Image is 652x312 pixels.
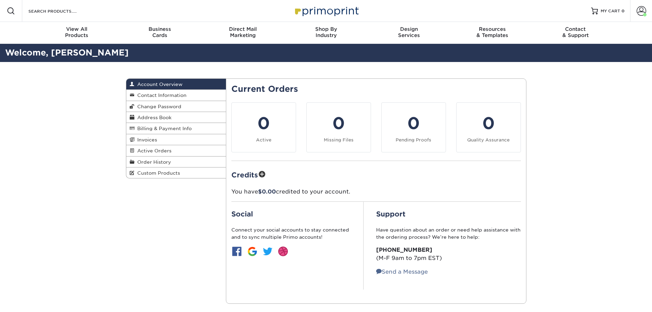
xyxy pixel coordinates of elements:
span: Design [368,26,451,32]
p: (M-F 9am to 7pm EST) [376,246,521,262]
a: 0 Quality Assurance [456,102,521,152]
div: Marketing [201,26,284,38]
a: 0 Missing Files [306,102,371,152]
span: Active Orders [135,148,171,153]
a: Send a Message [376,269,428,275]
div: Services [368,26,451,38]
p: You have credited to your account. [231,188,521,196]
div: Products [35,26,118,38]
span: 0 [622,9,625,13]
h2: Social [231,210,351,218]
span: Contact Information [135,92,187,98]
a: Custom Products [126,167,226,178]
div: & Templates [451,26,534,38]
span: Account Overview [135,82,182,87]
a: Change Password [126,101,226,112]
small: Missing Files [324,137,354,142]
strong: [PHONE_NUMBER] [376,247,432,253]
input: SEARCH PRODUCTS..... [28,7,94,15]
span: Invoices [135,137,157,142]
p: Connect your social accounts to stay connected and to sync multiple Primo accounts! [231,226,351,240]
img: btn-google.jpg [247,246,258,257]
a: Order History [126,157,226,167]
div: 0 [461,111,516,136]
a: Direct MailMarketing [201,22,284,44]
a: View AllProducts [35,22,118,44]
span: Address Book [135,115,171,120]
h2: Support [376,210,521,218]
div: & Support [534,26,617,38]
p: Have question about an order or need help assistance with the ordering process? We’re here to help: [376,226,521,240]
div: 0 [236,111,292,136]
a: Address Book [126,112,226,123]
a: Active Orders [126,145,226,156]
a: Resources& Templates [451,22,534,44]
a: Contact Information [126,90,226,101]
img: Primoprint [292,3,360,18]
span: $0.00 [258,188,276,195]
div: 0 [311,111,367,136]
span: Resources [451,26,534,32]
h2: Credits [231,169,521,180]
span: View All [35,26,118,32]
a: 0 Active [231,102,296,152]
div: 0 [386,111,442,136]
a: Contact& Support [534,22,617,44]
small: Pending Proofs [396,137,431,142]
span: Contact [534,26,617,32]
img: btn-dribbble.jpg [278,246,289,257]
span: Billing & Payment Info [135,126,192,131]
span: Custom Products [135,170,180,176]
a: Invoices [126,134,226,145]
a: Billing & Payment Info [126,123,226,134]
small: Active [256,137,271,142]
span: MY CART [601,8,620,14]
img: btn-facebook.jpg [231,246,242,257]
small: Quality Assurance [467,137,510,142]
span: Change Password [135,104,181,109]
span: Shop By [284,26,368,32]
a: Account Overview [126,79,226,90]
a: Shop ByIndustry [284,22,368,44]
h2: Current Orders [231,84,521,94]
a: 0 Pending Proofs [381,102,446,152]
span: Business [118,26,201,32]
span: Direct Mail [201,26,284,32]
a: BusinessCards [118,22,201,44]
div: Cards [118,26,201,38]
img: btn-twitter.jpg [262,246,273,257]
span: Order History [135,159,171,165]
a: DesignServices [368,22,451,44]
div: Industry [284,26,368,38]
